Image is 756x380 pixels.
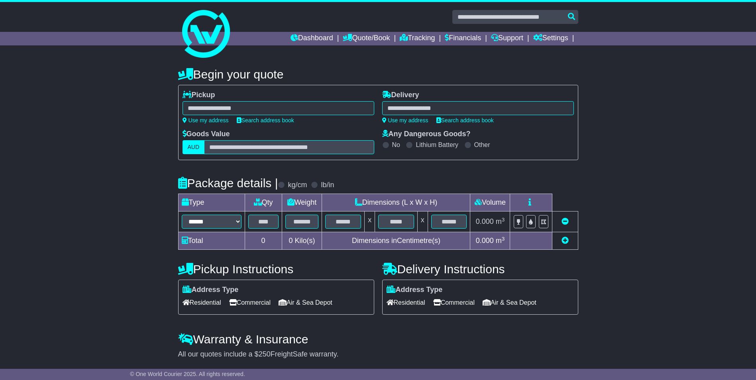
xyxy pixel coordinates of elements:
span: Air & Sea Depot [279,296,332,309]
h4: Delivery Instructions [382,262,578,276]
span: 0 [289,237,293,245]
a: Search address book [436,117,494,123]
a: Quote/Book [343,32,390,45]
label: Any Dangerous Goods? [382,130,471,139]
h4: Package details | [178,176,278,190]
a: Search address book [237,117,294,123]
td: Dimensions (L x W x H) [322,194,470,212]
label: Delivery [382,91,419,100]
label: Address Type [183,286,239,294]
td: Volume [470,194,510,212]
a: Dashboard [291,32,333,45]
label: Pickup [183,91,215,100]
td: Weight [282,194,322,212]
a: Remove this item [562,217,569,225]
label: No [392,141,400,149]
span: 250 [259,350,271,358]
td: Kilo(s) [282,232,322,250]
label: lb/in [321,181,334,190]
td: x [365,212,375,232]
label: kg/cm [288,181,307,190]
td: x [417,212,428,232]
td: Dimensions in Centimetre(s) [322,232,470,250]
a: Use my address [382,117,428,123]
td: Total [178,232,245,250]
label: Lithium Battery [416,141,458,149]
span: m [496,237,505,245]
td: Type [178,194,245,212]
a: Financials [445,32,481,45]
td: 0 [245,232,282,250]
span: m [496,217,505,225]
td: Qty [245,194,282,212]
div: All our quotes include a $ FreightSafe warranty. [178,350,578,359]
h4: Begin your quote [178,68,578,81]
span: 0.000 [476,217,494,225]
a: Add new item [562,237,569,245]
a: Support [491,32,523,45]
h4: Pickup Instructions [178,262,374,276]
sup: 3 [502,217,505,223]
span: Air & Sea Depot [483,296,536,309]
span: Residential [387,296,425,309]
label: Goods Value [183,130,230,139]
label: AUD [183,140,205,154]
sup: 3 [502,236,505,242]
label: Other [474,141,490,149]
span: © One World Courier 2025. All rights reserved. [130,371,245,377]
span: Residential [183,296,221,309]
h4: Warranty & Insurance [178,333,578,346]
span: Commercial [229,296,271,309]
a: Tracking [400,32,435,45]
label: Address Type [387,286,443,294]
span: Commercial [433,296,475,309]
a: Use my address [183,117,229,123]
span: 0.000 [476,237,494,245]
a: Settings [533,32,568,45]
